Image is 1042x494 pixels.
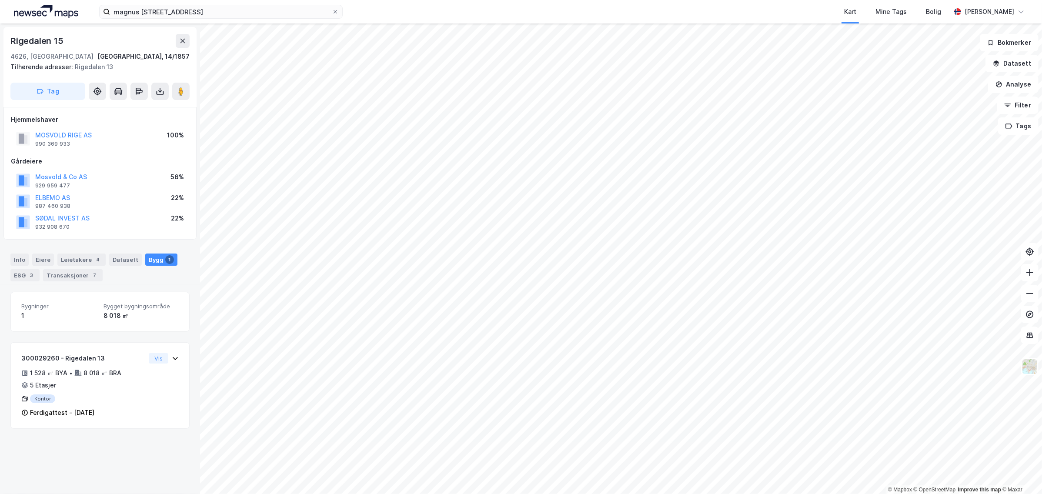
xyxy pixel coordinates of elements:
[90,271,99,280] div: 7
[57,254,106,266] div: Leietakere
[10,254,29,266] div: Info
[10,51,94,62] div: 4626, [GEOGRAPHIC_DATA]
[988,76,1039,93] button: Analyse
[998,117,1039,135] button: Tags
[104,303,179,310] span: Bygget bygningsområde
[980,34,1039,51] button: Bokmerker
[10,62,183,72] div: Rigedalen 13
[999,452,1042,494] iframe: Chat Widget
[149,353,168,364] button: Vis
[30,380,56,391] div: 5 Etasjer
[32,254,54,266] div: Eiere
[165,255,174,264] div: 1
[35,203,70,210] div: 987 460 938
[97,51,190,62] div: [GEOGRAPHIC_DATA], 14/1857
[10,269,40,281] div: ESG
[110,5,332,18] input: Søk på adresse, matrikkel, gårdeiere, leietakere eller personer
[11,156,189,167] div: Gårdeiere
[999,452,1042,494] div: Kontrollprogram for chat
[21,353,145,364] div: 300029260 - Rigedalen 13
[170,172,184,182] div: 56%
[888,487,912,493] a: Mapbox
[914,487,956,493] a: OpenStreetMap
[167,130,184,140] div: 100%
[69,370,73,377] div: •
[14,5,78,18] img: logo.a4113a55bc3d86da70a041830d287a7e.svg
[10,34,65,48] div: Rigedalen 15
[1022,358,1038,375] img: Z
[35,224,70,230] div: 932 908 670
[985,55,1039,72] button: Datasett
[958,487,1001,493] a: Improve this map
[30,368,67,378] div: 1 528 ㎡ BYA
[145,254,177,266] div: Bygg
[35,182,70,189] div: 929 959 477
[10,83,85,100] button: Tag
[43,269,103,281] div: Transaksjoner
[35,140,70,147] div: 990 369 933
[21,303,97,310] span: Bygninger
[844,7,856,17] div: Kart
[30,407,94,418] div: Ferdigattest - [DATE]
[21,310,97,321] div: 1
[875,7,907,17] div: Mine Tags
[83,368,121,378] div: 8 018 ㎡ BRA
[109,254,142,266] div: Datasett
[926,7,941,17] div: Bolig
[997,97,1039,114] button: Filter
[94,255,102,264] div: 4
[10,63,75,70] span: Tilhørende adresser:
[171,213,184,224] div: 22%
[171,193,184,203] div: 22%
[965,7,1014,17] div: [PERSON_NAME]
[27,271,36,280] div: 3
[11,114,189,125] div: Hjemmelshaver
[104,310,179,321] div: 8 018 ㎡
